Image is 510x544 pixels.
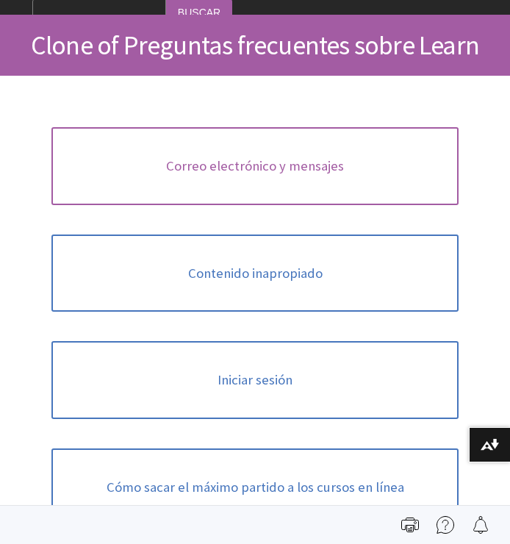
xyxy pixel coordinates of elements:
img: More help [437,516,454,534]
a: Cómo sacar el máximo partido a los cursos en línea [51,448,459,526]
img: Follow this page [472,516,489,534]
span: Clone of Preguntas frecuentes sobre Learn [31,29,479,62]
img: Print [401,516,419,534]
a: Contenido inapropiado [51,235,459,312]
a: Iniciar sesión [51,341,459,419]
a: Correo electrónico y mensajes [51,127,459,205]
